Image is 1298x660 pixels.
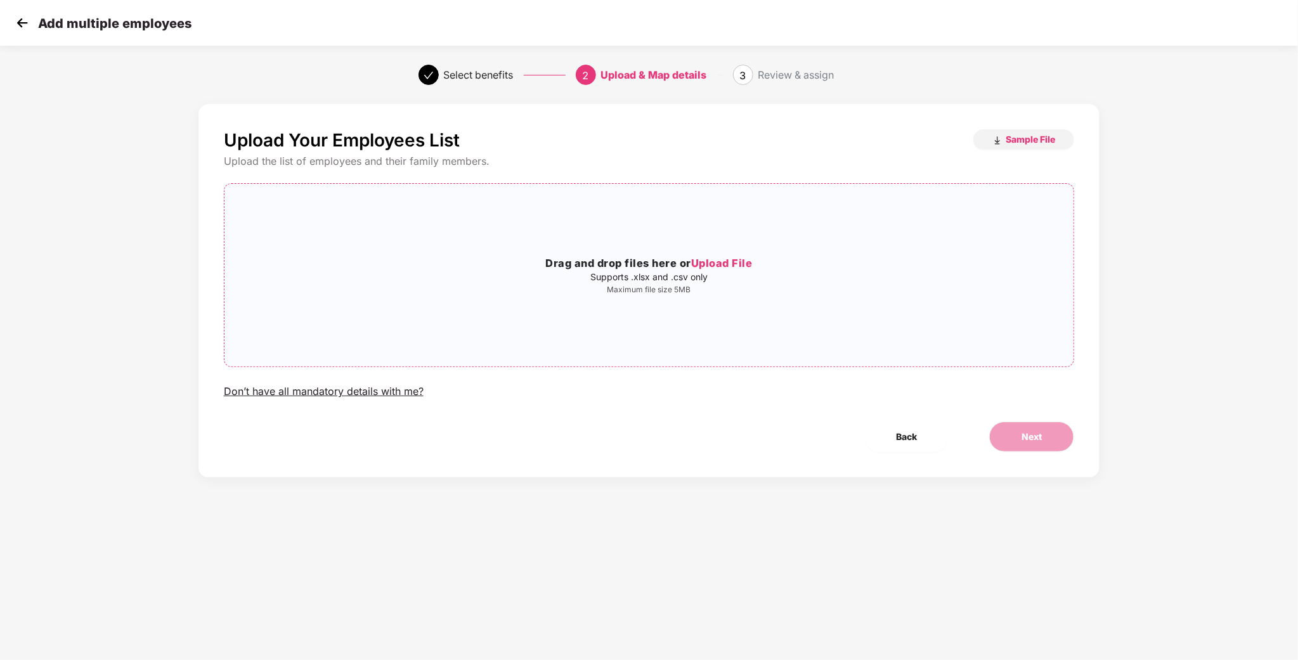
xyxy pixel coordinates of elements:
div: Upload the list of employees and their family members. [224,155,1075,168]
div: Review & assign [758,65,834,85]
span: Upload File [691,257,753,269]
span: Drag and drop files here orUpload FileSupports .xlsx and .csv onlyMaximum file size 5MB [224,184,1074,366]
span: 2 [583,69,589,82]
p: Upload Your Employees List [224,129,460,151]
span: Back [896,430,917,444]
span: check [424,70,434,81]
span: Sample File [1006,133,1055,145]
button: Back [864,422,949,452]
p: Maximum file size 5MB [224,285,1074,295]
span: 3 [740,69,746,82]
p: Supports .xlsx and .csv only [224,272,1074,282]
div: Don’t have all mandatory details with me? [224,385,424,398]
h3: Drag and drop files here or [224,256,1074,272]
button: Sample File [973,129,1074,150]
img: download_icon [992,136,1003,146]
div: Select benefits [444,65,514,85]
img: svg+xml;base64,PHN2ZyB4bWxucz0iaHR0cDovL3d3dy53My5vcmcvMjAwMC9zdmciIHdpZHRoPSIzMCIgaGVpZ2h0PSIzMC... [13,13,32,32]
div: Upload & Map details [601,65,707,85]
button: Next [989,422,1074,452]
p: Add multiple employees [38,16,191,31]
